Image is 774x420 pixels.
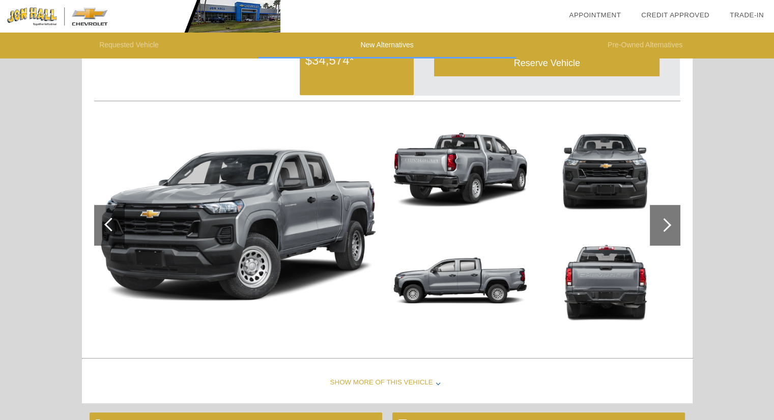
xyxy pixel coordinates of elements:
[94,117,383,333] img: 2026cht351989714_1280_01.png
[641,11,709,19] a: Credit Approved
[569,11,621,19] a: Appointment
[390,117,530,222] img: 2026cht351989715_1280_02.png
[730,11,764,19] a: Trade-In
[258,33,516,58] li: New Alternatives
[94,71,680,87] div: Quoted on [DATE] 4:31:35 PM
[516,33,774,58] li: Pre-Owned Alternatives
[535,117,675,222] img: 2026cht351989717_1280_05.png
[535,228,675,333] img: 2026cht351989718_1280_06.png
[390,228,530,333] img: 2026cht351989716_1280_03.png
[82,363,693,403] div: Show More of this Vehicle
